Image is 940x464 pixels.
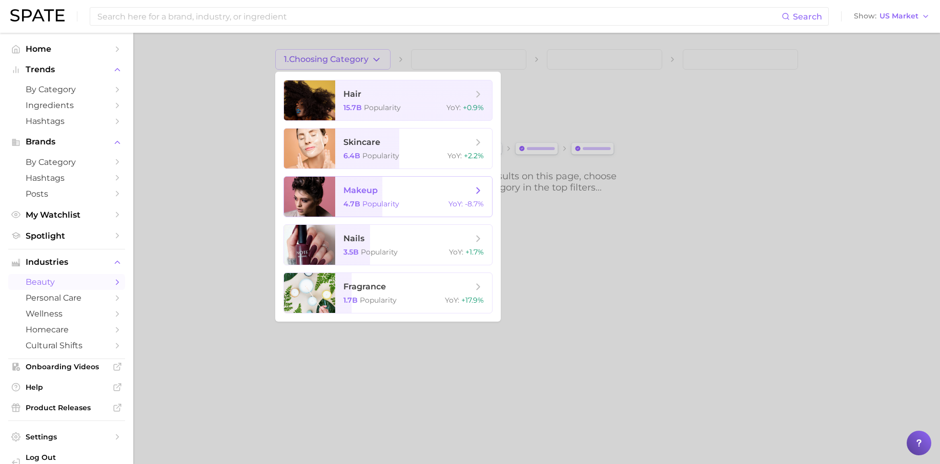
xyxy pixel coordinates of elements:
span: Search [793,12,822,22]
span: Popularity [360,296,397,305]
ul: 1.Choosing Category [275,72,501,322]
a: cultural shifts [8,338,125,353]
span: Hashtags [26,173,108,183]
span: 15.7b [343,103,362,112]
span: My Watchlist [26,210,108,220]
button: Trends [8,62,125,77]
a: Posts [8,186,125,202]
span: YoY : [446,103,461,112]
span: Industries [26,258,108,267]
span: 3.5b [343,247,359,257]
span: 4.7b [343,199,360,208]
a: Ingredients [8,97,125,113]
span: US Market [880,13,918,19]
span: 1.7b [343,296,358,305]
span: fragrance [343,282,386,291]
a: Onboarding Videos [8,359,125,374]
span: Home [26,44,108,54]
span: Hashtags [26,116,108,126]
span: by Category [26,85,108,94]
span: wellness [26,309,108,319]
a: Settings [8,429,125,445]
span: Product Releases [26,403,108,412]
a: wellness [8,306,125,322]
span: Popularity [362,151,399,160]
a: Product Releases [8,400,125,415]
a: Hashtags [8,113,125,129]
a: Spotlight [8,228,125,244]
span: Popularity [364,103,401,112]
a: Help [8,379,125,395]
a: personal care [8,290,125,306]
span: personal care [26,293,108,303]
button: Brands [8,134,125,150]
span: Onboarding Videos [26,362,108,371]
span: makeup [343,185,378,195]
span: Popularity [362,199,399,208]
span: homecare [26,325,108,334]
span: YoY : [448,199,463,208]
span: Settings [26,432,108,441]
span: skincare [343,137,380,147]
a: beauty [8,274,125,290]
a: My Watchlist [8,207,125,223]
a: Hashtags [8,170,125,186]
input: Search here for a brand, industry, or ingredient [96,8,782,25]
span: Trends [26,65,108,74]
button: ShowUS Market [851,10,932,23]
span: Posts [26,189,108,199]
a: by Category [8,81,125,97]
span: Show [854,13,876,19]
span: Log Out [26,453,174,462]
span: YoY : [449,247,463,257]
a: homecare [8,322,125,338]
span: Ingredients [26,100,108,110]
span: beauty [26,277,108,287]
span: +2.2% [464,151,484,160]
span: Help [26,383,108,392]
span: cultural shifts [26,341,108,350]
img: SPATE [10,9,65,22]
span: +1.7% [465,247,484,257]
button: Industries [8,255,125,270]
span: Spotlight [26,231,108,241]
span: hair [343,89,361,99]
span: +17.9% [461,296,484,305]
span: YoY : [447,151,462,160]
span: YoY : [445,296,459,305]
span: +0.9% [463,103,484,112]
span: Popularity [361,247,398,257]
span: 6.4b [343,151,360,160]
span: Brands [26,137,108,146]
span: nails [343,234,364,243]
a: by Category [8,154,125,170]
span: by Category [26,157,108,167]
span: -8.7% [465,199,484,208]
a: Home [8,41,125,57]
